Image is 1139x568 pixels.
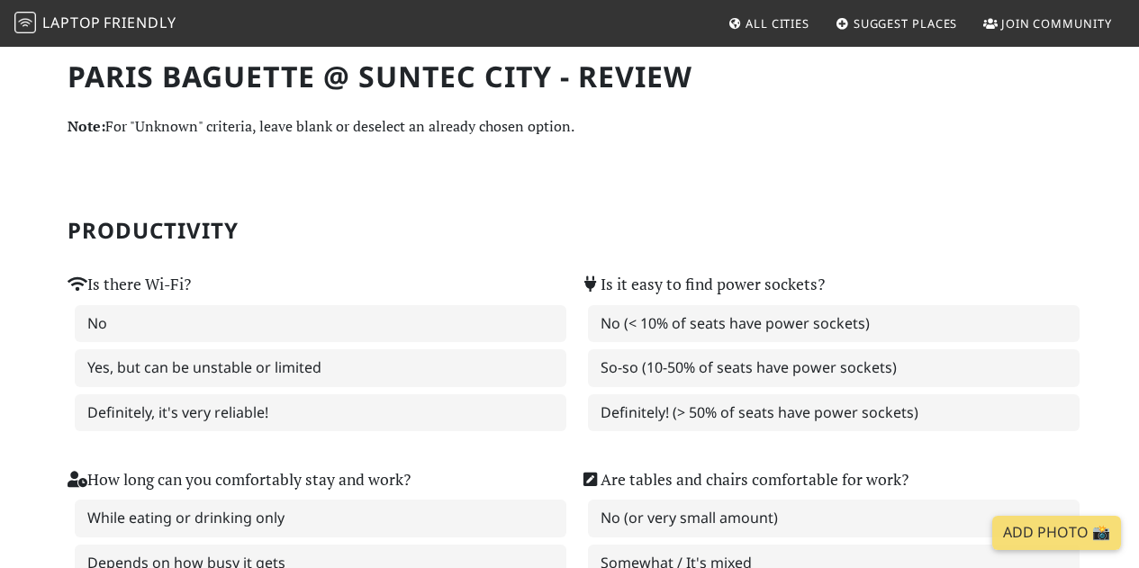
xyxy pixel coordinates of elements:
[75,394,566,432] label: Definitely, it's very reliable!
[854,15,958,32] span: Suggest Places
[68,115,1072,139] p: For "Unknown" criteria, leave blank or deselect an already chosen option.
[588,305,1080,343] label: No (< 10% of seats have power sockets)
[828,7,965,40] a: Suggest Places
[68,116,105,136] strong: Note:
[992,516,1121,550] a: Add Photo 📸
[14,8,176,40] a: LaptopFriendly LaptopFriendly
[588,394,1080,432] label: Definitely! (> 50% of seats have power sockets)
[1001,15,1112,32] span: Join Community
[104,13,176,32] span: Friendly
[14,12,36,33] img: LaptopFriendly
[581,467,908,492] label: Are tables and chairs comfortable for work?
[75,500,566,537] label: While eating or drinking only
[68,218,1072,244] h2: Productivity
[42,13,101,32] span: Laptop
[588,349,1080,387] label: So-so (10-50% of seats have power sockets)
[75,349,566,387] label: Yes, but can be unstable or limited
[720,7,817,40] a: All Cities
[75,305,566,343] label: No
[68,467,411,492] label: How long can you comfortably stay and work?
[588,500,1080,537] label: No (or very small amount)
[68,272,191,297] label: Is there Wi-Fi?
[581,272,825,297] label: Is it easy to find power sockets?
[976,7,1119,40] a: Join Community
[746,15,809,32] span: All Cities
[68,59,1072,94] h1: Paris Baguette @ Suntec City - Review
